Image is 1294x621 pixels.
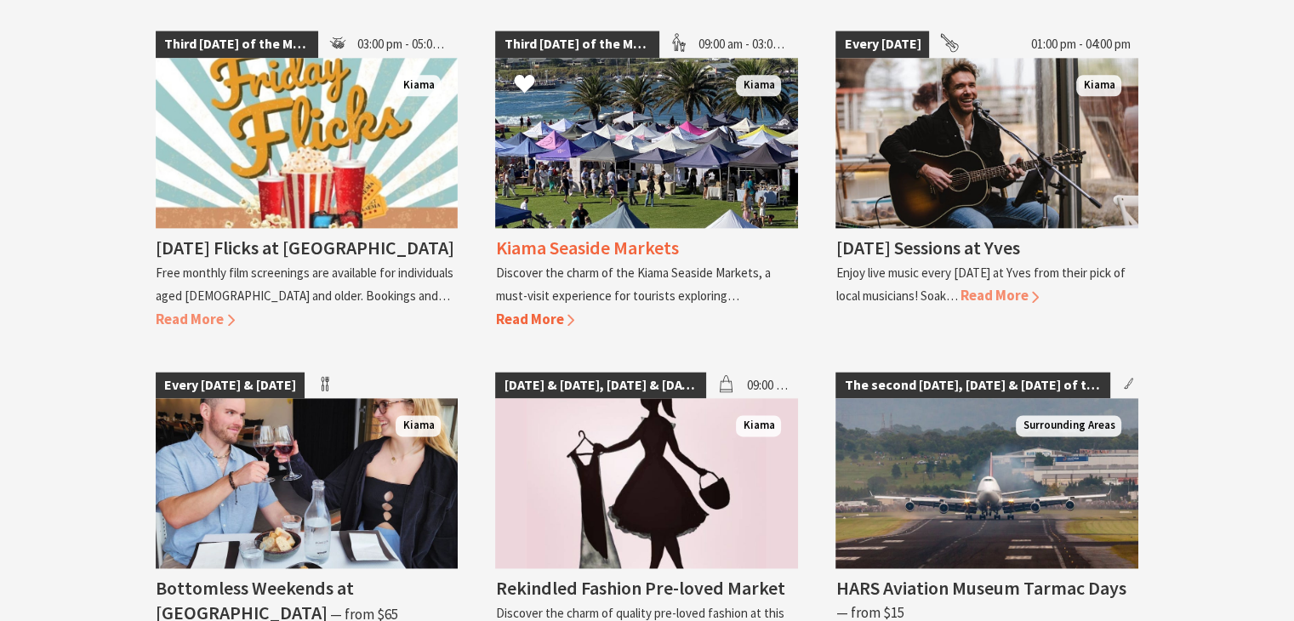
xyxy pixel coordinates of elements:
[495,31,798,330] a: Third [DATE] of the Month 09:00 am - 03:00 pm Kiama Seaside Market Kiama Kiama Seaside Markets Di...
[156,31,319,58] span: Third [DATE] of the Month
[495,58,798,228] img: Kiama Seaside Market
[1016,415,1121,436] span: Surrounding Areas
[736,75,781,96] span: Kiama
[835,31,1138,330] a: Every [DATE] 01:00 pm - 04:00 pm James Burton Kiama [DATE] Sessions at Yves Enjoy live music ever...
[156,31,459,330] a: Third [DATE] of the Month 03:00 pm - 05:00 pm Kiama [DATE] Flicks at [GEOGRAPHIC_DATA] Free month...
[495,576,784,600] h4: Rekindled Fashion Pre-loved Market
[835,398,1138,568] img: This air craft holds the record for non stop flight from London to Sydney. Record set in August 198
[495,310,574,328] span: Read More
[495,372,706,399] span: [DATE] & [DATE], [DATE] & [DATE]
[396,415,441,436] span: Kiama
[960,286,1039,305] span: Read More
[495,236,678,259] h4: Kiama Seaside Markets
[835,265,1125,304] p: Enjoy live music every [DATE] at Yves from their pick of local musicians! Soak…
[156,236,454,259] h4: [DATE] Flicks at [GEOGRAPHIC_DATA]
[738,372,798,399] span: 09:00 am
[495,398,798,568] img: fashion
[156,372,305,399] span: Every [DATE] & [DATE]
[690,31,799,58] span: 09:00 am - 03:00 pm
[835,576,1126,600] h4: HARS Aviation Museum Tarmac Days
[495,31,658,58] span: Third [DATE] of the Month
[1076,75,1121,96] span: Kiama
[835,372,1109,399] span: The second [DATE], [DATE] & [DATE] of the month
[349,31,458,58] span: 03:00 pm - 05:00 pm
[835,31,929,58] span: Every [DATE]
[396,75,441,96] span: Kiama
[156,398,459,568] img: Couple dining with wine and grazing board laughing
[736,415,781,436] span: Kiama
[156,265,453,304] p: Free monthly film screenings are available for individuals aged [DEMOGRAPHIC_DATA] and older. Boo...
[1022,31,1138,58] span: 01:00 pm - 04:00 pm
[835,236,1019,259] h4: [DATE] Sessions at Yves
[497,56,552,114] button: Click to Favourite Kiama Seaside Markets
[835,58,1138,228] img: James Burton
[495,265,770,304] p: Discover the charm of the Kiama Seaside Markets, a must-visit experience for tourists exploring…
[156,310,235,328] span: Read More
